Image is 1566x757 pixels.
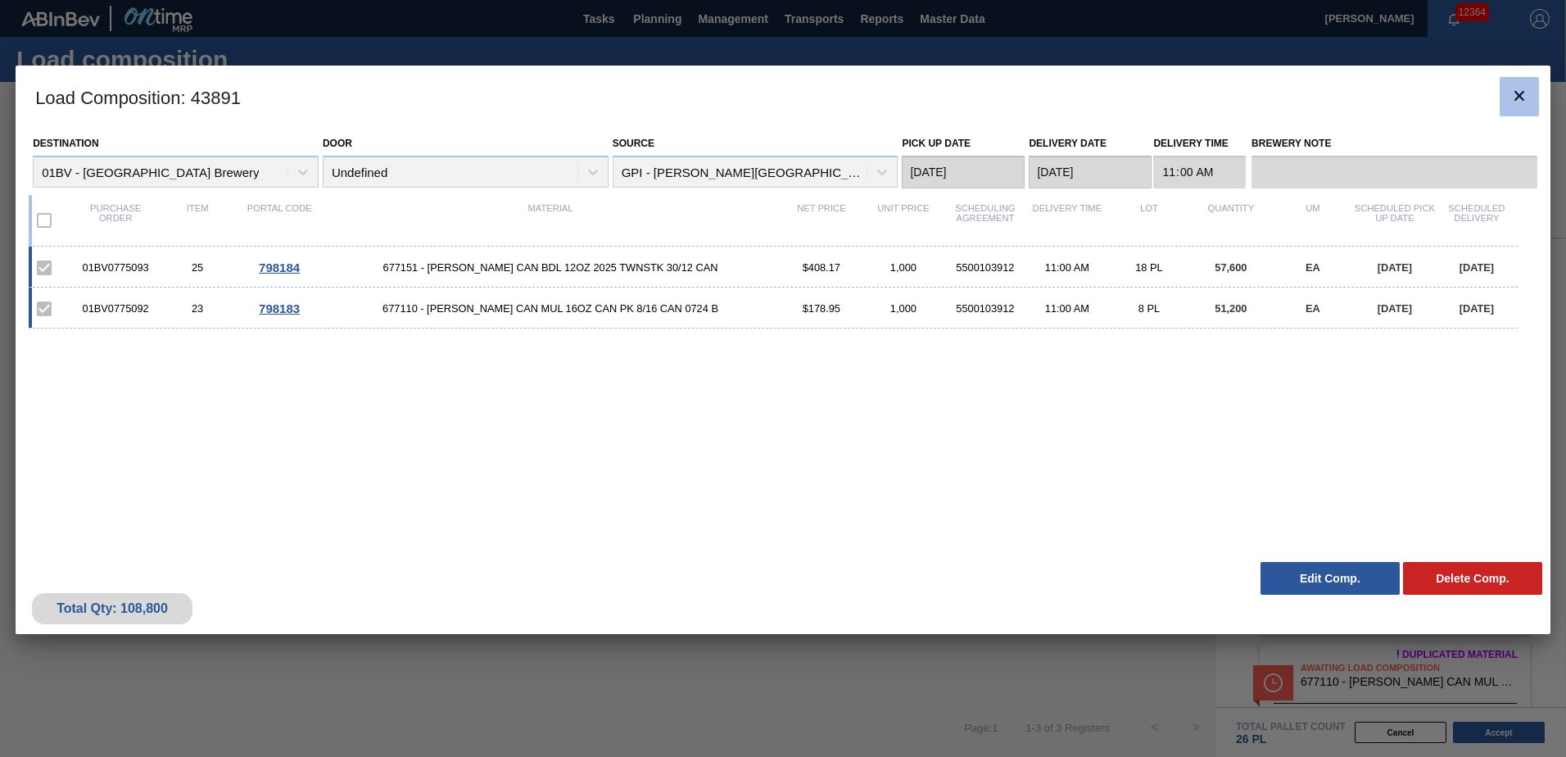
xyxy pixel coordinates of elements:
label: Source [613,138,654,149]
h3: Load Composition : 43891 [16,66,1550,128]
div: Scheduling Agreement [944,203,1026,238]
div: Go to Order [238,301,320,315]
span: 51,200 [1215,302,1247,315]
div: UM [1272,203,1354,238]
button: Edit Comp. [1260,562,1400,595]
span: [DATE] [1460,302,1494,315]
div: Scheduled Delivery [1436,203,1518,238]
label: Destination [33,138,98,149]
div: $178.95 [781,302,862,315]
div: Delivery Time [1026,203,1108,238]
div: 01BV0775093 [75,261,156,274]
span: 677151 - CARR CAN BDL 12OZ 2025 TWNSTK 30/12 CAN [320,261,781,274]
div: 11:00 AM [1026,261,1108,274]
div: Unit Price [862,203,944,238]
span: 57,600 [1215,261,1247,274]
div: Material [320,203,781,238]
div: 11:00 AM [1026,302,1108,315]
div: 23 [156,302,238,315]
div: Lot [1108,203,1190,238]
label: Delivery Date [1029,138,1106,149]
label: Brewery Note [1251,132,1537,156]
div: 5500103912 [944,302,1026,315]
span: 677110 - CARR CAN MUL 16OZ CAN PK 8/16 CAN 0724 B [320,302,781,315]
div: 01BV0775092 [75,302,156,315]
span: 798184 [259,261,300,274]
span: EA [1306,261,1320,274]
div: 5500103912 [944,261,1026,274]
div: 25 [156,261,238,274]
span: [DATE] [1378,261,1412,274]
span: 798183 [259,301,300,315]
span: [DATE] [1460,261,1494,274]
div: Quantity [1190,203,1272,238]
div: 1,000 [862,261,944,274]
div: Total Qty: 108,800 [44,601,180,616]
label: Delivery Time [1153,132,1246,156]
div: Item [156,203,238,238]
div: $408.17 [781,261,862,274]
div: 8 PL [1108,302,1190,315]
label: Door [323,138,352,149]
span: [DATE] [1378,302,1412,315]
label: Pick up Date [902,138,971,149]
span: EA [1306,302,1320,315]
input: mm/dd/yyyy [1029,156,1152,188]
div: Go to Order [238,261,320,274]
div: Scheduled Pick up Date [1354,203,1436,238]
input: mm/dd/yyyy [902,156,1025,188]
div: 18 PL [1108,261,1190,274]
button: Delete Comp. [1403,562,1542,595]
div: Portal code [238,203,320,238]
div: 1,000 [862,302,944,315]
div: Purchase order [75,203,156,238]
div: Net Price [781,203,862,238]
